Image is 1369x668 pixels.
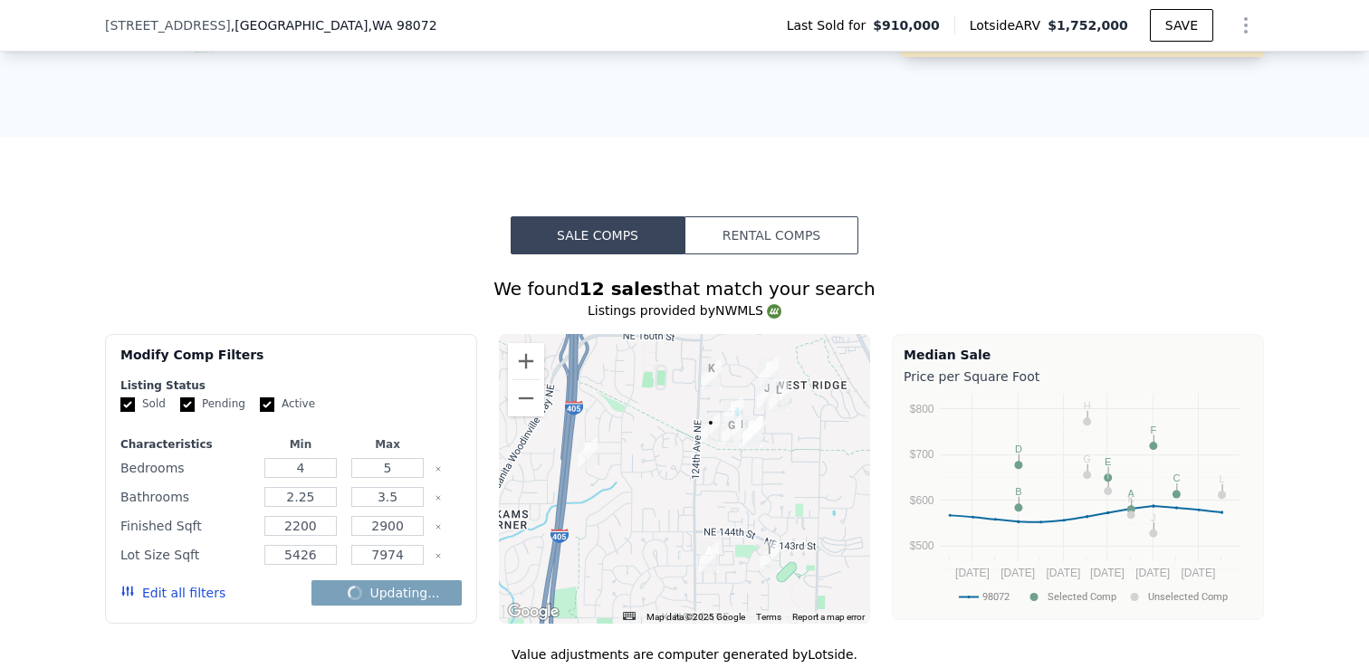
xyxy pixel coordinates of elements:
[1090,567,1125,579] text: [DATE]
[982,591,1010,603] text: 98072
[1128,493,1135,504] text: K
[1148,591,1228,603] text: Unselected Comp
[1173,472,1180,483] text: C
[970,16,1048,34] span: Lotside ARV
[105,301,1264,320] div: Listings provided by NWMLS
[348,437,427,452] div: Max
[120,584,225,602] button: Edit all filters
[435,523,442,530] button: Clear
[1015,444,1022,454] text: D
[792,612,865,622] a: Report a map error
[702,359,722,390] div: 12455 NE 155th Pl
[579,278,664,300] strong: 12 sales
[910,448,934,461] text: $700
[1048,18,1128,33] span: $1,752,000
[1105,456,1111,467] text: E
[1128,488,1135,499] text: A
[910,403,934,415] text: $800
[1135,567,1170,579] text: [DATE]
[105,16,231,34] span: [STREET_ADDRESS]
[231,16,437,34] span: , [GEOGRAPHIC_DATA]
[701,414,721,444] div: 12407 NE 150th St
[435,465,442,472] button: Clear
[760,541,780,572] div: 14230 128th Pl NE
[435,494,442,501] button: Clear
[105,645,1264,663] div: Value adjustments are computer generated by Lotside .
[742,416,762,447] div: 12713 NE 150th St
[120,513,254,539] div: Finished Sqft
[1047,567,1081,579] text: [DATE]
[120,455,254,481] div: Bedrooms
[757,379,777,410] div: 15328 128th Ave NE
[734,415,754,446] div: 12709 NE 150th St
[723,397,743,428] div: 15136 126th Ave NE
[904,389,1252,616] svg: A chart.
[722,416,742,447] div: 12609 NE 150th St
[1000,567,1035,579] text: [DATE]
[503,600,563,624] img: Google
[904,364,1252,389] div: Price per Square Foot
[1083,453,1091,464] text: G
[1181,567,1215,579] text: [DATE]
[1106,470,1109,481] text: I
[120,378,462,393] div: Listing Status
[1084,400,1091,411] text: H
[1151,512,1156,523] text: J
[646,612,745,622] span: Map data ©2025 Google
[904,346,1252,364] div: Median Sale
[180,396,245,412] label: Pending
[503,600,563,624] a: Open this area in Google Maps (opens a new window)
[787,16,874,34] span: Last Sold for
[180,397,195,412] input: Pending
[508,380,544,416] button: Zoom out
[759,358,779,388] div: 15506 128th Ct NE
[910,494,934,507] text: $600
[910,539,934,552] text: $500
[508,343,544,379] button: Zoom in
[1150,425,1156,435] text: F
[105,276,1264,301] div: We found that match your search
[120,484,254,510] div: Bathrooms
[260,396,315,412] label: Active
[120,437,254,452] div: Characteristics
[120,346,462,378] div: Modify Comp Filters
[684,216,858,254] button: Rental Comps
[120,542,254,568] div: Lot Size Sqft
[699,542,719,573] div: 14147 125th Ave NE
[1220,473,1225,484] text: L
[769,381,789,412] div: 15371 129th Ave NE
[368,18,436,33] span: , WA 98072
[1015,486,1021,497] text: B
[261,437,340,452] div: Min
[120,397,135,412] input: Sold
[955,567,990,579] text: [DATE]
[873,16,940,34] span: $910,000
[767,304,781,319] img: NWMLS Logo
[120,396,166,412] label: Sold
[1150,9,1213,42] button: SAVE
[1048,591,1116,603] text: Selected Comp
[1228,7,1264,43] button: Show Options
[435,552,442,559] button: Clear
[623,612,636,620] button: Keyboard shortcuts
[511,216,684,254] button: Sale Comps
[756,612,781,622] a: Terms
[578,438,598,469] div: 14816 116th Pl NE
[311,580,461,606] button: Updating...
[260,397,274,412] input: Active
